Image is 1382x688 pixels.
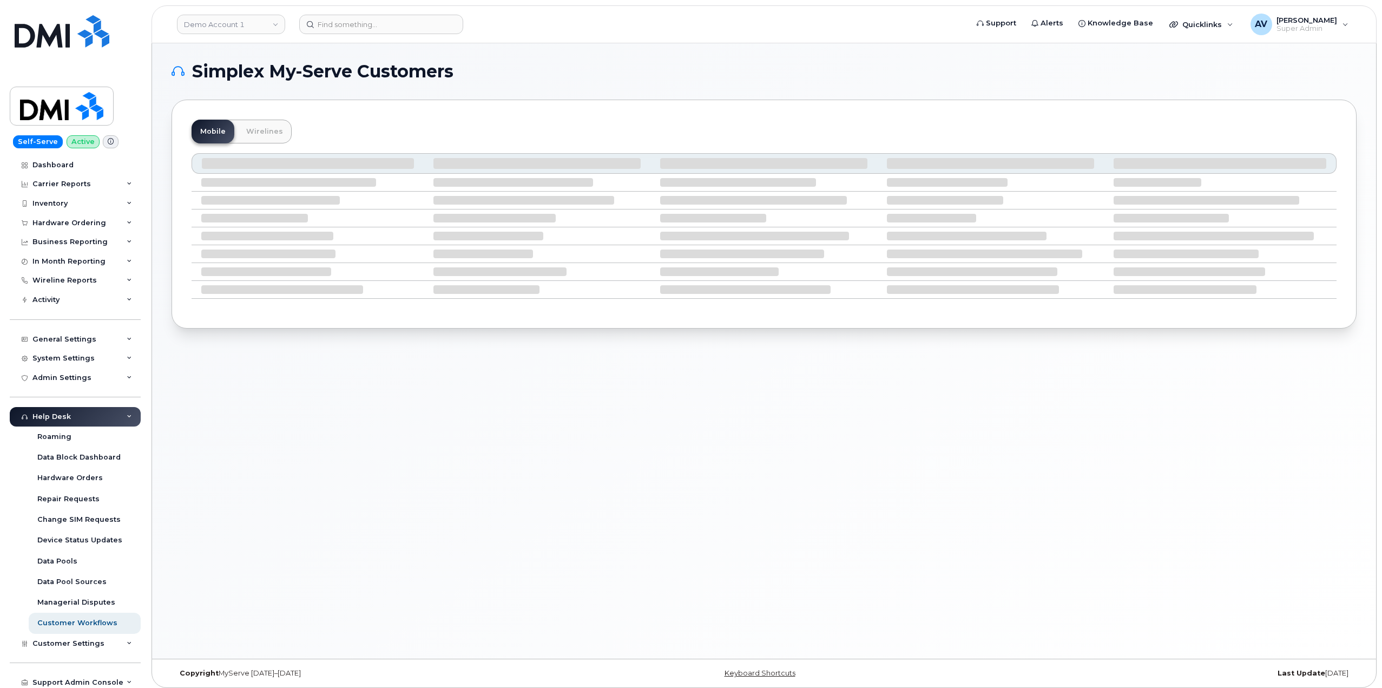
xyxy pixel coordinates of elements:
a: Keyboard Shortcuts [725,669,795,677]
a: Mobile [192,120,234,143]
a: Wirelines [238,120,292,143]
strong: Last Update [1278,669,1325,677]
span: Simplex My-Serve Customers [192,63,453,80]
div: MyServe [DATE]–[DATE] [172,669,567,678]
div: [DATE] [962,669,1357,678]
strong: Copyright [180,669,219,677]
